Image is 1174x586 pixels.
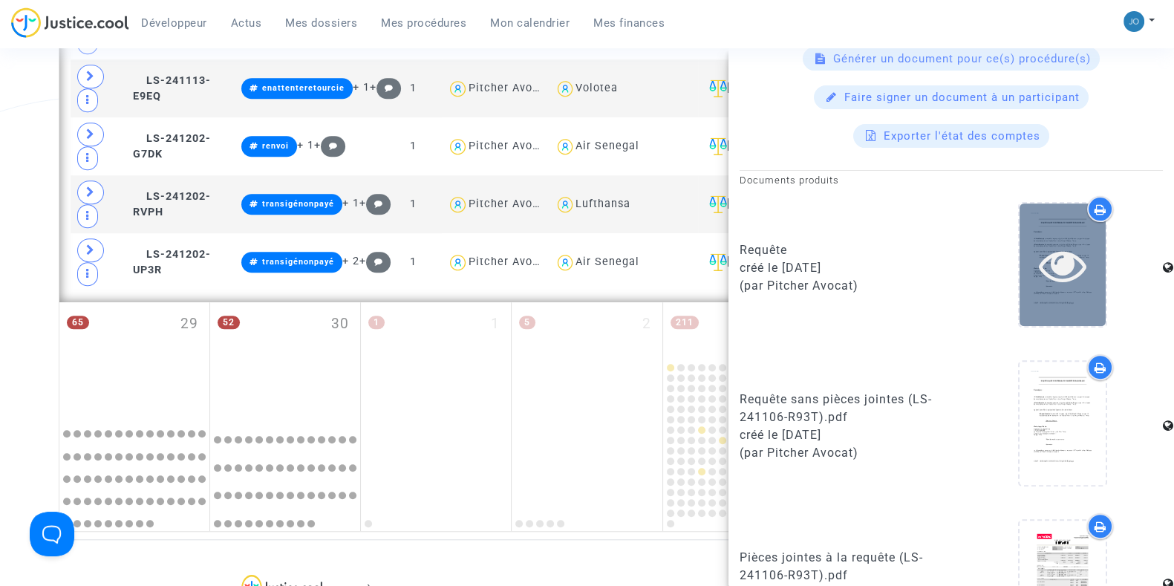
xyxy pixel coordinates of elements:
[133,248,211,277] span: LS-241202-UP3R
[833,52,1091,65] span: Générer un document pour ce(s) procédure(s)
[447,252,469,273] img: icon-user.svg
[555,78,576,100] img: icon-user.svg
[42,24,73,36] div: v 4.0.25
[575,82,618,94] div: Volotea
[385,233,442,291] td: 1
[478,12,581,34] a: Mon calendrier
[133,190,211,219] span: LS-241202-RVPH
[512,302,662,414] div: jeudi octobre 2, 5 events, click to expand
[314,139,346,152] span: +
[262,141,289,151] span: renvoi
[370,81,402,94] span: +
[740,426,940,444] div: créé le [DATE]
[740,277,940,295] div: (par Pitcher Avocat)
[581,12,676,34] a: Mes finances
[369,12,478,34] a: Mes procédures
[24,24,36,36] img: logo_orange.svg
[185,88,227,97] div: Mots-clés
[575,140,639,152] div: Air Senegal
[469,255,550,268] div: Pitcher Avocat
[76,88,114,97] div: Domaine
[385,59,442,117] td: 1
[169,86,180,98] img: tab_keywords_by_traffic_grey.svg
[469,82,550,94] div: Pitcher Avocat
[1124,11,1144,32] img: 45a793c8596a0d21866ab9c5374b5e4b
[24,39,36,51] img: website_grey.svg
[133,132,211,161] span: LS-241202-G7DK
[129,12,219,34] a: Développeur
[469,140,550,152] div: Pitcher Avocat
[361,302,511,414] div: mercredi octobre 1, One event, click to expand
[60,86,72,98] img: tab_domain_overview_orange.svg
[740,259,940,277] div: créé le [DATE]
[381,16,466,30] span: Mes procédures
[555,136,576,157] img: icon-user.svg
[262,199,334,209] span: transigénonpayé
[593,16,665,30] span: Mes finances
[663,302,813,360] div: vendredi octobre 3, 211 events, click to expand
[447,194,469,215] img: icon-user.svg
[703,195,836,213] div: [GEOGRAPHIC_DATA]
[709,195,727,213] img: icon-faciliter-sm.svg
[884,129,1040,143] span: Exporter l'état des comptes
[575,255,639,268] div: Air Senegal
[385,117,442,175] td: 1
[11,7,129,38] img: jc-logo.svg
[740,549,940,585] div: Pièces jointes à la requête (LS-241106-R93T).pdf
[575,198,630,210] div: Lufthansa
[709,79,727,97] img: icon-faciliter-sm.svg
[740,444,940,462] div: (par Pitcher Avocat)
[67,316,89,329] span: 65
[231,16,262,30] span: Actus
[30,512,74,556] iframe: Help Scout Beacon - Open
[844,91,1080,104] span: Faire signer un document à un participant
[39,39,168,51] div: Domaine: [DOMAIN_NAME]
[555,252,576,273] img: icon-user.svg
[285,16,357,30] span: Mes dossiers
[180,313,198,335] span: 29
[740,175,839,186] small: Documents produits
[342,255,359,267] span: + 2
[368,316,385,329] span: 1
[353,81,370,94] span: + 1
[210,302,360,414] div: mardi septembre 30, 52 events, click to expand
[342,197,359,209] span: + 1
[447,78,469,100] img: icon-user.svg
[273,12,369,34] a: Mes dossiers
[740,391,940,426] div: Requête sans pièces jointes (LS-241106-R93T).pdf
[519,316,535,329] span: 5
[141,16,207,30] span: Développeur
[555,194,576,215] img: icon-user.svg
[703,79,836,97] div: [GEOGRAPHIC_DATA]
[262,83,345,93] span: enattenteretourcie
[385,175,442,233] td: 1
[447,136,469,157] img: icon-user.svg
[59,302,209,414] div: lundi septembre 29, 65 events, click to expand
[642,313,651,335] span: 2
[359,197,391,209] span: +
[297,139,314,152] span: + 1
[703,137,836,155] div: [GEOGRAPHIC_DATA]
[671,316,699,329] span: 211
[709,253,727,271] img: icon-faciliter-sm.svg
[218,316,240,329] span: 52
[331,313,349,335] span: 30
[219,12,274,34] a: Actus
[262,257,334,267] span: transigénonpayé
[490,16,570,30] span: Mon calendrier
[703,253,836,271] div: [GEOGRAPHIC_DATA]
[469,198,550,210] div: Pitcher Avocat
[491,313,500,335] span: 1
[709,137,727,155] img: icon-faciliter-sm.svg
[359,255,391,267] span: +
[133,74,211,103] span: LS-241113-E9EQ
[740,241,940,259] div: Requête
